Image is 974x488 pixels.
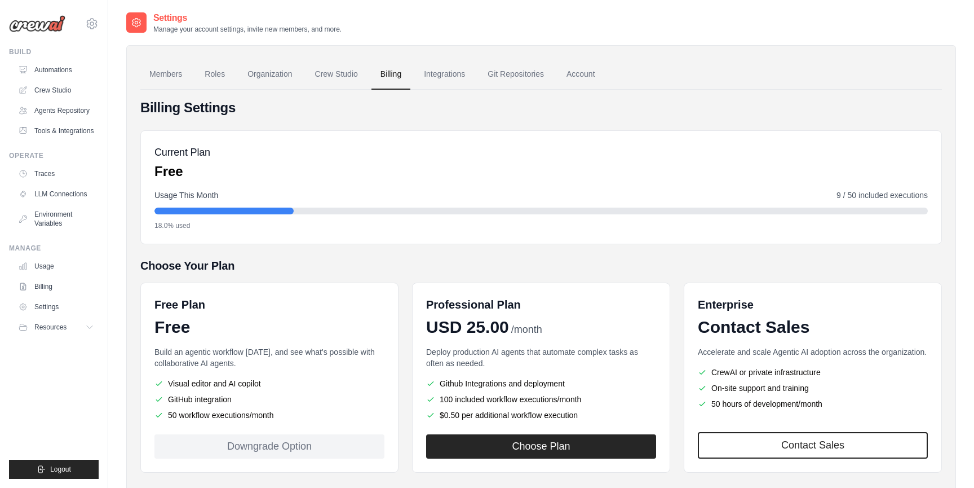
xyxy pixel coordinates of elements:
h4: Billing Settings [140,99,942,117]
li: Visual editor and AI copilot [154,378,384,389]
button: Resources [14,318,99,336]
a: Organization [238,59,301,90]
li: On-site support and training [698,383,928,394]
span: /month [511,322,542,337]
a: Settings [14,298,99,316]
span: Usage This Month [154,190,218,201]
img: Logo [9,15,65,32]
span: 18.0% used [154,221,190,230]
a: Tools & Integrations [14,122,99,140]
a: Crew Studio [306,59,367,90]
div: Free [154,317,384,337]
a: Account [557,59,604,90]
div: Contact Sales [698,317,928,337]
h2: Settings [153,11,342,25]
span: USD 25.00 [426,317,509,337]
a: LLM Connections [14,185,99,203]
button: Logout [9,460,99,479]
div: Manage [9,244,99,253]
li: 50 hours of development/month [698,398,928,410]
span: Logout [50,465,71,474]
a: Billing [371,59,410,90]
a: Members [140,59,191,90]
h6: Enterprise [698,297,928,313]
li: 100 included workflow executions/month [426,394,656,405]
div: Build [9,47,99,56]
a: Usage [14,257,99,275]
span: 9 / 50 included executions [836,190,928,201]
li: CrewAI or private infrastructure [698,367,928,378]
a: Git Repositories [479,59,553,90]
p: Build an agentic workflow [DATE], and see what's possible with collaborative AI agents. [154,346,384,369]
p: Free [154,162,210,181]
li: Github Integrations and deployment [426,378,656,389]
h5: Choose Your Plan [140,258,942,274]
div: Downgrade Option [154,434,384,459]
h5: Current Plan [154,144,210,160]
a: Automations [14,61,99,79]
h6: Professional Plan [426,297,521,313]
a: Contact Sales [698,432,928,459]
a: Integrations [415,59,474,90]
div: Operate [9,151,99,160]
a: Roles [196,59,234,90]
a: Billing [14,278,99,296]
a: Traces [14,165,99,183]
p: Deploy production AI agents that automate complex tasks as often as needed. [426,346,656,369]
a: Crew Studio [14,81,99,99]
p: Accelerate and scale Agentic AI adoption across the organization. [698,346,928,358]
span: Resources [34,323,67,332]
a: Environment Variables [14,205,99,232]
a: Agents Repository [14,102,99,120]
p: Manage your account settings, invite new members, and more. [153,25,342,34]
li: 50 workflow executions/month [154,410,384,421]
li: $0.50 per additional workflow execution [426,410,656,421]
button: Choose Plan [426,434,656,459]
h6: Free Plan [154,297,205,313]
li: GitHub integration [154,394,384,405]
